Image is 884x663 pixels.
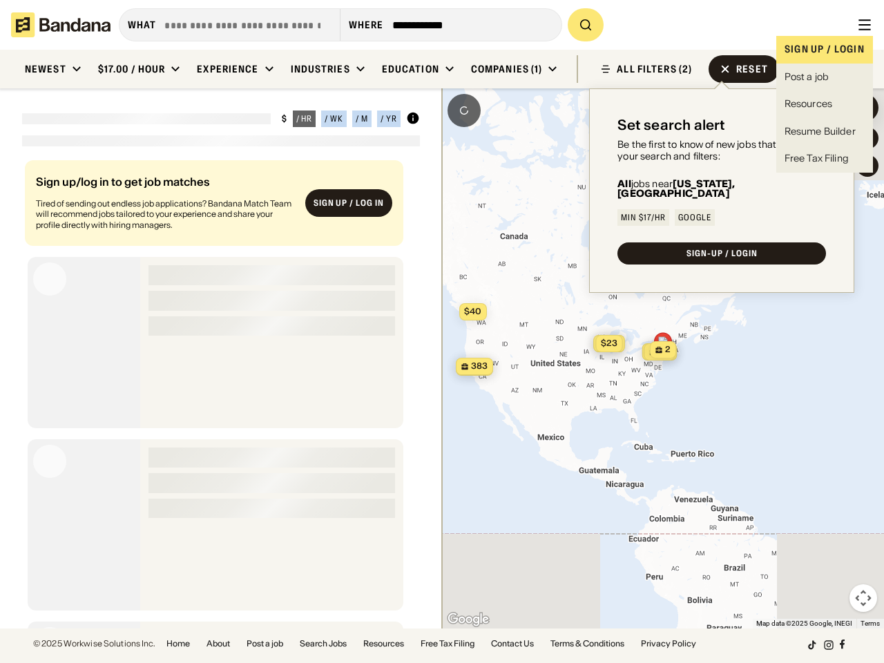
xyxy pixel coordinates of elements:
div: / yr [381,115,397,123]
a: About [206,640,230,648]
a: Resources [363,640,404,648]
a: Post a job [776,64,873,91]
div: Free Tax Filing [785,152,849,166]
b: [US_STATE], [GEOGRAPHIC_DATA] [617,177,735,200]
div: Tired of sending out endless job applications? Bandana Match Team will recommend jobs tailored to... [36,198,294,231]
a: Terms (opens in new tab) [861,619,880,627]
div: / wk [325,115,343,123]
b: All [617,177,631,190]
div: Sign up / Log in [314,198,384,209]
div: $ [282,113,287,124]
a: Free Tax Filing [776,145,873,173]
span: Map data ©2025 Google, INEGI [756,619,852,627]
span: 383 [471,361,488,372]
img: Bandana logotype [11,12,110,37]
div: ALL FILTERS (2) [617,64,692,74]
div: Education [382,63,439,75]
div: Newest [25,63,66,75]
div: Resources [785,97,832,111]
div: / m [356,115,368,123]
a: Search Jobs [300,640,347,648]
div: jobs near [617,179,826,198]
div: Experience [197,63,258,75]
div: $17.00 / hour [98,63,166,75]
div: Sign up/log in to get job matches [36,176,294,198]
span: $40 [464,306,481,316]
div: Be the first to know of new jobs that match your search and filters: [617,139,826,162]
div: grid [22,155,420,628]
span: 2 [665,344,671,356]
div: Sign up / login [776,36,873,64]
a: Free Tax Filing [421,640,474,648]
span: $23 [601,338,617,348]
div: SIGN-UP / LOGIN [686,249,757,258]
div: Companies (1) [471,63,543,75]
div: Set search alert [617,117,725,133]
a: Open this area in Google Maps (opens a new window) [445,611,491,628]
div: / hr [296,115,313,123]
div: © 2025 Workwise Solutions Inc. [33,640,155,648]
a: Resume Builder [776,118,873,146]
div: Post a job [785,70,829,84]
div: what [128,19,156,31]
div: Resume Builder [785,125,856,139]
img: Google [445,611,491,628]
a: Resources [776,90,873,118]
a: Terms & Conditions [550,640,624,648]
div: Industries [291,63,350,75]
button: Map camera controls [849,584,877,612]
a: Home [166,640,190,648]
a: Privacy Policy [641,640,696,648]
div: Min $17/hr [621,213,666,222]
div: Google [678,213,711,222]
a: Contact Us [491,640,534,648]
div: Reset [736,64,768,74]
a: Post a job [247,640,283,648]
div: Where [349,19,384,31]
